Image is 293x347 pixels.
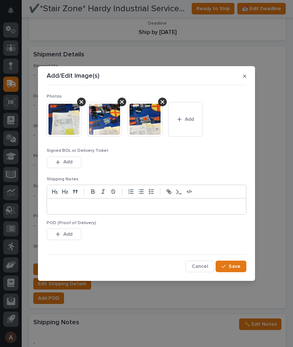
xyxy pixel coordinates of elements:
button: Add [47,228,81,240]
p: Add/Edit Image(s) [47,72,99,80]
button: Save [216,261,246,272]
span: Photos [47,94,62,99]
span: Save [229,263,241,270]
button: Add [47,157,81,168]
span: Add [63,231,72,237]
button: Add [168,102,203,137]
span: Add [185,116,194,123]
span: Shipping Notes [47,177,78,181]
span: Add [63,159,72,165]
span: Signed BOL or Delivery Ticket [47,149,109,153]
button: Cancel [186,261,214,272]
span: POD (Proof of Delivery) [47,221,96,225]
span: Cancel [192,263,208,270]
